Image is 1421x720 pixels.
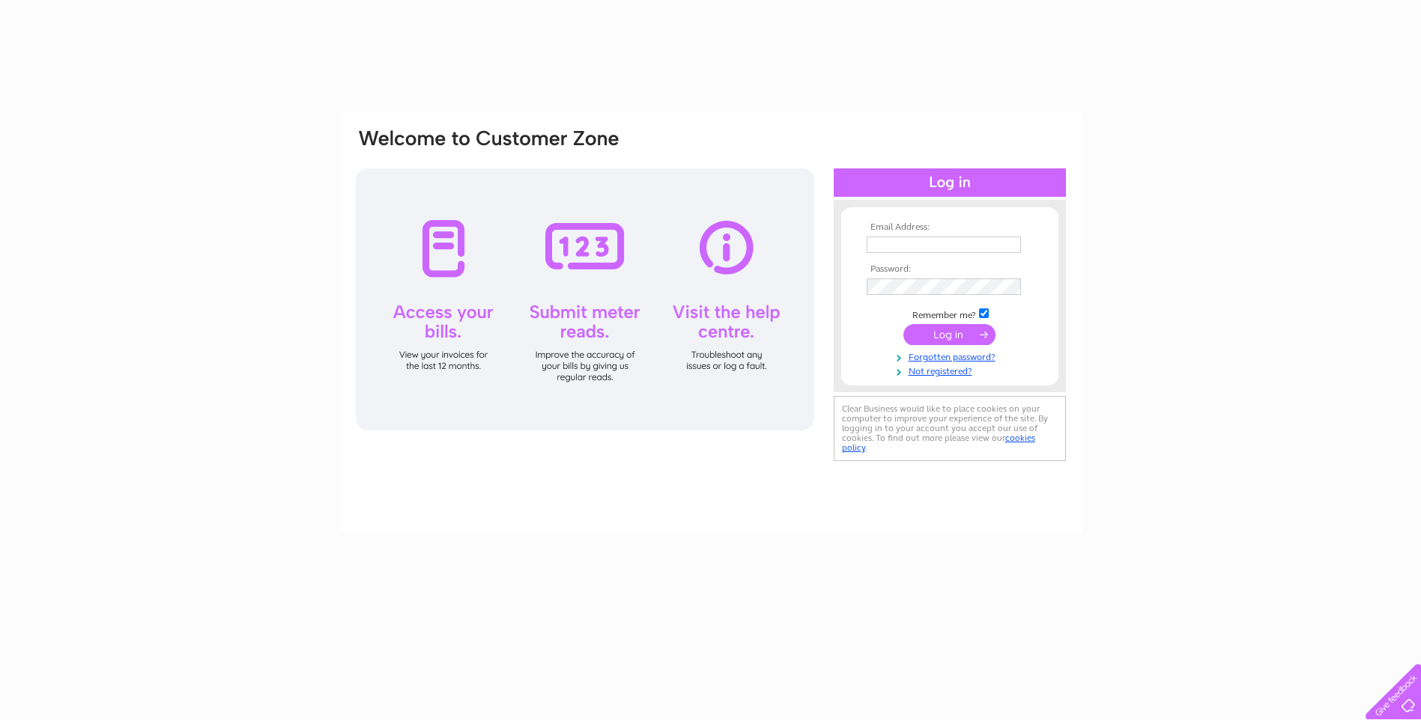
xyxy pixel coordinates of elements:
[863,222,1037,233] th: Email Address:
[903,324,996,345] input: Submit
[842,433,1035,453] a: cookies policy
[867,349,1037,363] a: Forgotten password?
[863,306,1037,321] td: Remember me?
[863,264,1037,275] th: Password:
[867,363,1037,377] a: Not registered?
[834,396,1066,461] div: Clear Business would like to place cookies on your computer to improve your experience of the sit...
